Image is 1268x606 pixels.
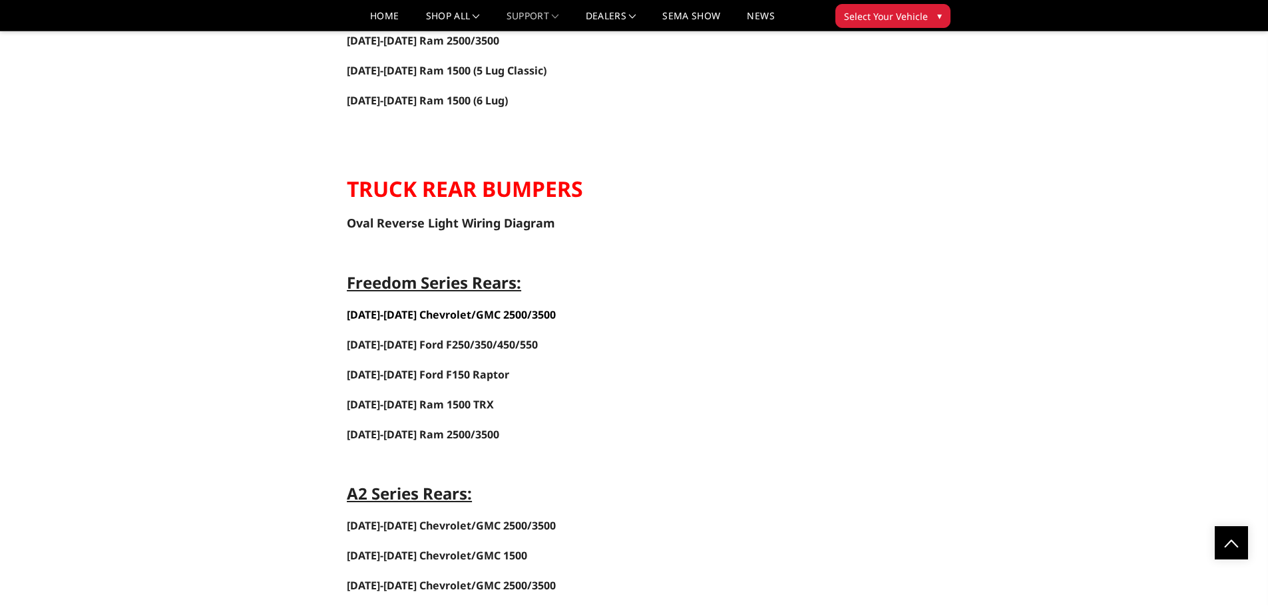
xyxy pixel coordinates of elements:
[347,337,538,352] span: [DATE]-[DATE] Ford F250/350/450/550
[370,11,399,31] a: Home
[347,307,556,322] span: [DATE]-[DATE] Chevrolet/GMC 2500/3500
[426,11,480,31] a: shop all
[347,215,555,231] span: Oval Reverse Light Wiring Diagram
[347,33,499,48] a: [DATE]-[DATE] Ram 2500/3500
[347,339,538,351] a: [DATE]-[DATE] Ford F250/350/450/550
[347,93,508,108] a: [DATE]-[DATE] Ram 1500 (6 Lug)
[507,11,559,31] a: Support
[347,578,556,593] a: [DATE]-[DATE] Chevrolet/GMC 2500/3500
[347,549,527,562] a: [DATE]-[DATE] Chevrolet/GMC 1500
[937,9,942,23] span: ▾
[347,271,521,293] strong: Freedom Series Rears:
[347,65,546,77] a: [DATE]-[DATE] Ram 1500 (5 Lug Classic)
[347,482,472,504] strong: A2 Series Rears:
[477,63,546,78] span: 5 Lug Classic)
[347,398,494,411] a: [DATE]-[DATE] Ram 1500 TRX
[662,11,720,31] a: SEMA Show
[347,63,477,78] span: [DATE]-[DATE] Ram 1500 (
[586,11,636,31] a: Dealers
[835,4,951,28] button: Select Your Vehicle
[347,427,499,442] span: [DATE]-[DATE] Ram 2500/3500
[347,428,499,441] a: [DATE]-[DATE] Ram 2500/3500
[347,369,509,381] a: [DATE]-[DATE] Ford F150 Raptor
[747,11,774,31] a: News
[347,174,583,203] strong: TRUCK REAR BUMPERS
[844,9,928,23] span: Select Your Vehicle
[347,397,494,412] span: [DATE]-[DATE] Ram 1500 TRX
[347,218,555,230] a: Oval Reverse Light Wiring Diagram
[347,518,556,533] a: [DATE]-[DATE] Chevrolet/GMC 2500/3500
[347,367,509,382] span: [DATE]-[DATE] Ford F150 Raptor
[1215,526,1248,559] a: Click to Top
[347,548,527,563] span: [DATE]-[DATE] Chevrolet/GMC 1500
[347,309,556,321] a: [DATE]-[DATE] Chevrolet/GMC 2500/3500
